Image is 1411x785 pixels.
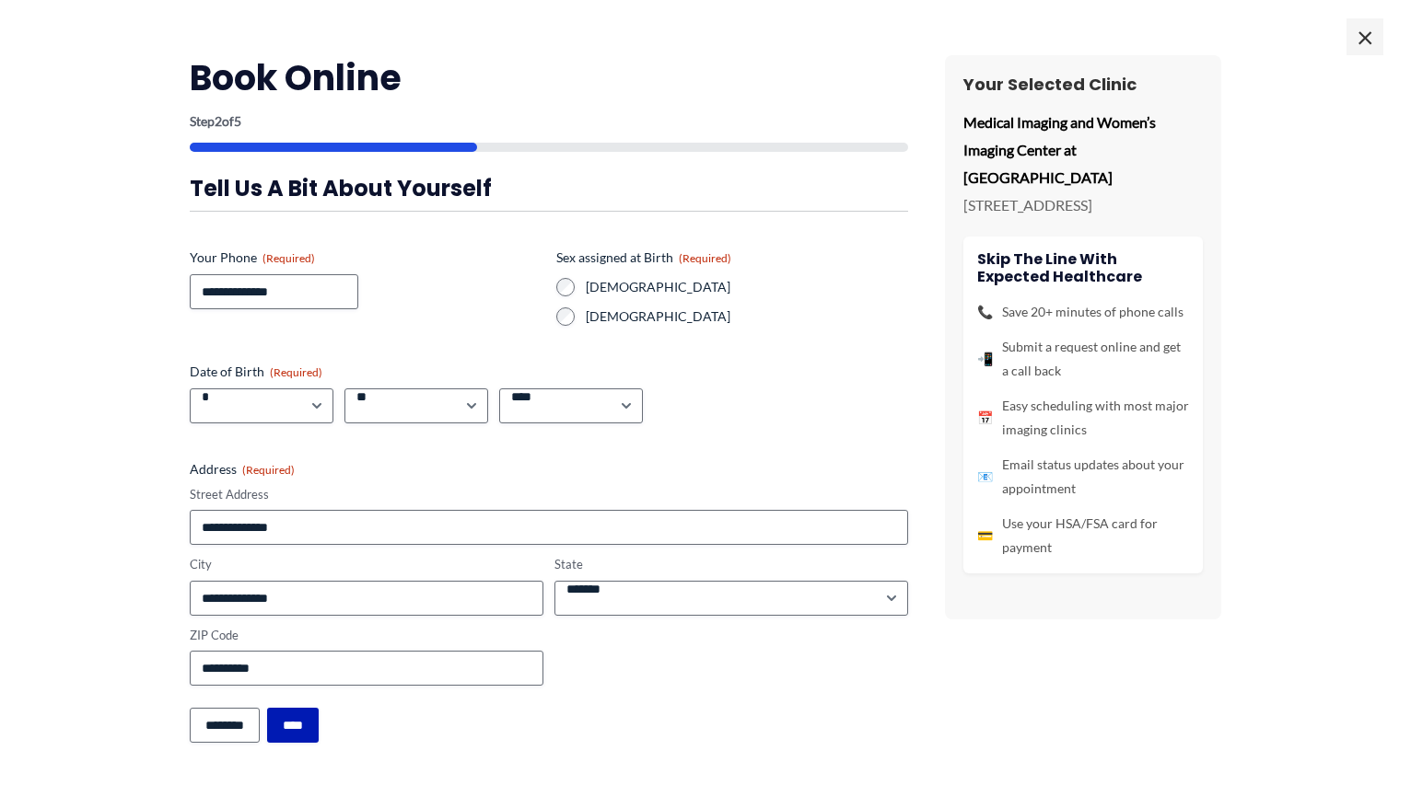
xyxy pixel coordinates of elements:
span: (Required) [242,463,295,477]
h4: Skip the line with Expected Healthcare [977,250,1189,285]
span: 2 [215,113,222,129]
label: City [190,556,543,573]
span: 📅 [977,406,993,430]
span: 5 [234,113,241,129]
li: Use your HSA/FSA card for payment [977,512,1189,560]
span: (Required) [679,251,731,265]
span: 💳 [977,524,993,548]
span: (Required) [262,251,315,265]
label: [DEMOGRAPHIC_DATA] [586,307,908,326]
legend: Date of Birth [190,363,322,381]
label: State [554,556,908,573]
li: Submit a request online and get a call back [977,335,1189,383]
span: × [1347,18,1383,55]
h3: Tell us a bit about yourself [190,174,908,202]
span: (Required) [270,365,322,379]
span: 📞 [977,300,993,324]
label: [DEMOGRAPHIC_DATA] [586,278,908,296]
h2: Book Online [190,55,908,100]
span: 📧 [977,465,993,489]
p: Medical Imaging and Women’s Imaging Center at [GEOGRAPHIC_DATA] [963,109,1203,190]
label: ZIP Code [190,627,543,644]
legend: Sex assigned at Birth [556,248,731,267]
li: Easy scheduling with most major imaging clinics [977,394,1189,442]
p: Step of [190,115,908,128]
li: Email status updates about your appointment [977,453,1189,501]
span: 📲 [977,347,993,371]
legend: Address [190,460,295,479]
label: Street Address [190,486,908,503]
p: [STREET_ADDRESS] [963,191,1203,219]
li: Save 20+ minutes of phone calls [977,300,1189,324]
label: Your Phone [190,248,542,267]
h3: Your Selected Clinic [963,74,1203,95]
